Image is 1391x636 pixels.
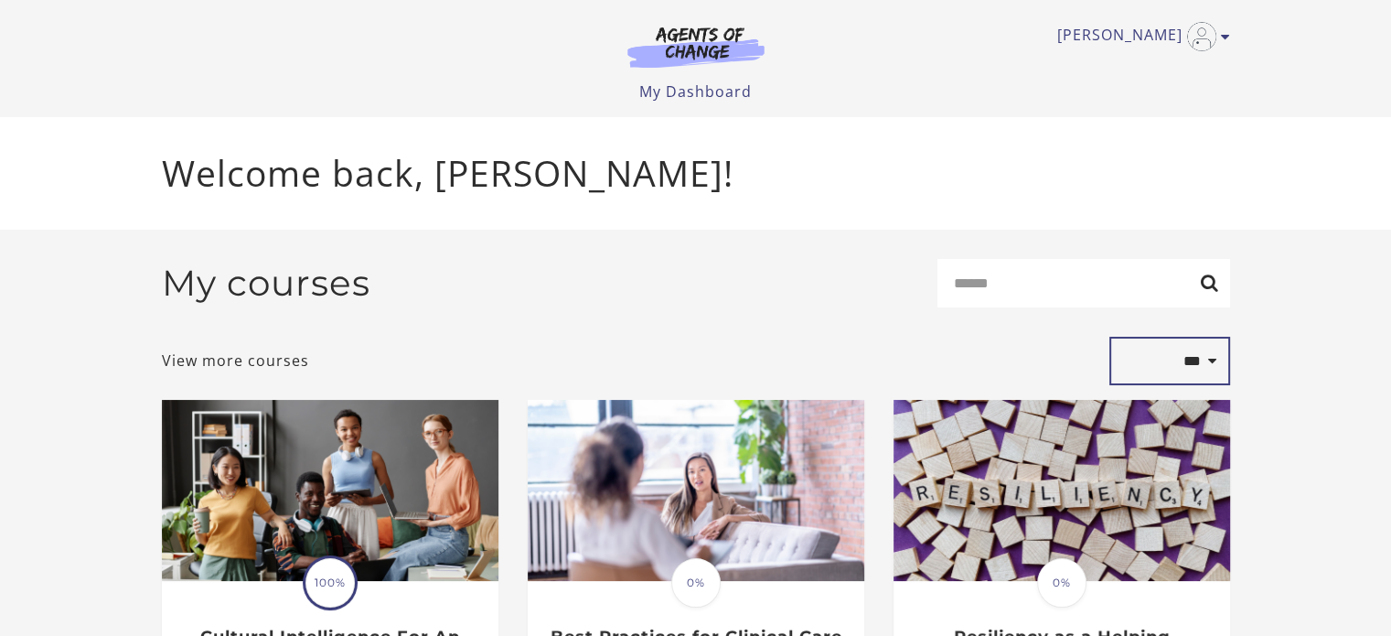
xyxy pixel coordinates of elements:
h2: My courses [162,262,370,305]
a: View more courses [162,350,309,372]
span: 100% [305,558,355,608]
img: Agents of Change Logo [608,26,784,68]
a: My Dashboard [639,81,752,102]
a: Toggle menu [1057,22,1221,51]
span: 0% [671,558,721,608]
p: Welcome back, [PERSON_NAME]! [162,146,1230,200]
span: 0% [1037,558,1086,608]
